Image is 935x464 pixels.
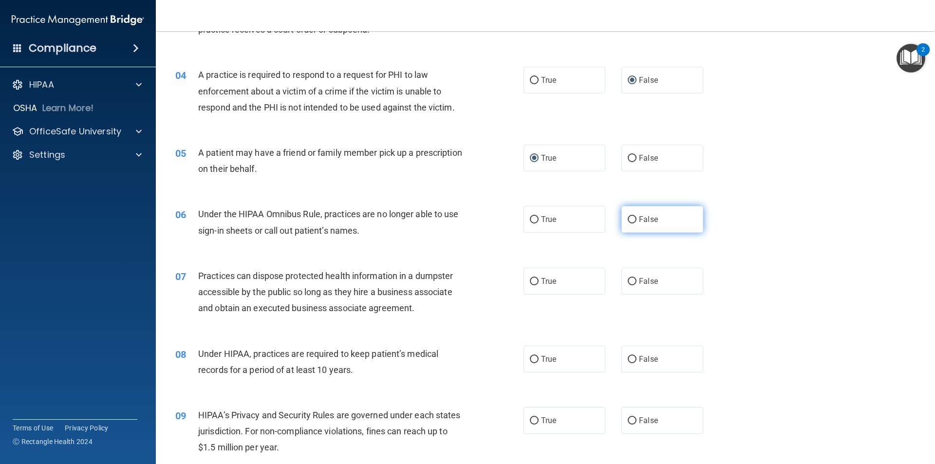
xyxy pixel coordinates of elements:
img: PMB logo [12,10,144,30]
span: False [639,416,658,425]
span: Ⓒ Rectangle Health 2024 [13,437,93,446]
button: Open Resource Center, 2 new notifications [897,44,925,73]
input: True [530,278,539,285]
span: False [639,75,658,85]
span: False [639,215,658,224]
span: True [541,153,556,163]
input: False [628,356,636,363]
input: True [530,417,539,425]
input: False [628,278,636,285]
span: Under HIPAA, practices are required to keep patient’s medical records for a period of at least 10... [198,349,438,375]
input: False [628,155,636,162]
span: HIPAA’s Privacy and Security Rules are governed under each states jurisdiction. For non-complianc... [198,410,461,452]
span: False [639,277,658,286]
input: True [530,216,539,223]
span: 08 [175,349,186,360]
span: Under the HIPAA Omnibus Rule, practices are no longer able to use sign-in sheets or call out pati... [198,209,459,235]
p: OfficeSafe University [29,126,121,137]
input: True [530,155,539,162]
a: OfficeSafe University [12,126,142,137]
a: HIPAA [12,79,142,91]
span: True [541,416,556,425]
a: Terms of Use [13,423,53,433]
span: True [541,277,556,286]
span: Practices can dispose protected health information in a dumpster accessible by the public so long... [198,271,453,313]
span: True [541,75,556,85]
div: 2 [921,50,925,62]
p: OSHA [13,102,37,114]
span: 09 [175,410,186,422]
input: False [628,417,636,425]
span: 06 [175,209,186,221]
span: A patient may have a friend or family member pick up a prescription on their behalf. [198,148,462,174]
a: Settings [12,149,142,161]
span: False [639,153,658,163]
a: Privacy Policy [65,423,109,433]
h4: Compliance [29,41,96,55]
input: False [628,216,636,223]
span: True [541,215,556,224]
span: 07 [175,271,186,282]
p: Learn More! [42,102,94,114]
span: False [639,354,658,364]
span: 05 [175,148,186,159]
input: True [530,356,539,363]
p: Settings [29,149,65,161]
input: True [530,77,539,84]
span: 04 [175,70,186,81]
input: False [628,77,636,84]
p: HIPAA [29,79,54,91]
span: A practice is required to respond to a request for PHI to law enforcement about a victim of a cri... [198,70,455,112]
span: True [541,354,556,364]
